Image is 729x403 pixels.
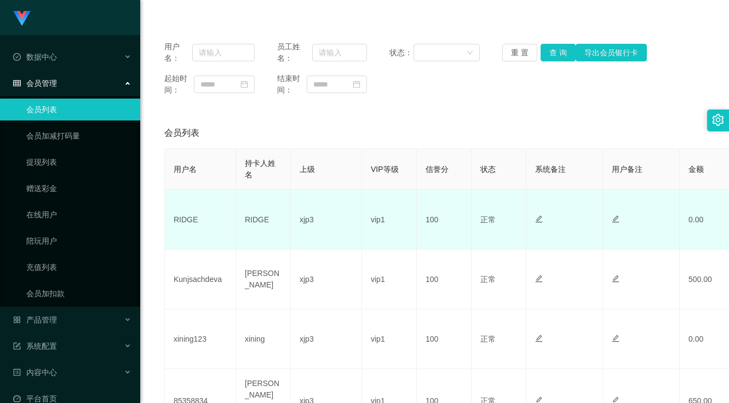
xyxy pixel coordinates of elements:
span: 系统配置 [13,342,57,350]
i: 图标: calendar [240,80,248,88]
i: 图标: table [13,79,21,87]
i: 图标: edit [535,275,543,283]
td: RIDGE [236,190,291,250]
td: xining [236,309,291,369]
i: 图标: setting [712,114,724,126]
span: 正常 [480,335,496,343]
td: 100 [417,309,472,369]
i: 图标: edit [535,335,543,342]
span: 用户备注 [612,165,642,174]
i: 图标: calendar [353,80,360,88]
span: 结束时间： [277,73,307,96]
button: 查 询 [541,44,576,61]
td: RIDGE [165,190,236,250]
td: xjp3 [291,309,362,369]
span: 状态 [480,165,496,174]
td: [PERSON_NAME] [236,250,291,309]
span: 信誉分 [426,165,449,174]
a: 提现列表 [26,151,131,173]
span: 起始时间： [164,73,194,96]
i: 图标: form [13,342,21,350]
span: 系统备注 [535,165,566,174]
a: 会员加扣款 [26,283,131,304]
i: 图标: edit [612,335,619,342]
a: 陪玩用户 [26,230,131,252]
span: 状态： [389,47,414,59]
a: 会员加减打码量 [26,125,131,147]
a: 会员列表 [26,99,131,120]
span: 上级 [300,165,315,174]
span: 员工姓名： [277,41,313,64]
a: 在线用户 [26,204,131,226]
button: 重 置 [502,44,537,61]
i: 图标: profile [13,369,21,376]
span: 用户名 [174,165,197,174]
i: 图标: check-circle-o [13,53,21,61]
input: 请输入 [312,44,367,61]
span: 内容中心 [13,368,57,377]
span: VIP等级 [371,165,399,174]
i: 图标: down [467,49,473,57]
td: vip1 [362,309,417,369]
i: 图标: edit [612,275,619,283]
span: 正常 [480,275,496,284]
td: xjp3 [291,190,362,250]
span: 用户名： [164,41,192,64]
span: 会员管理 [13,79,57,88]
td: 100 [417,250,472,309]
input: 请输入 [192,44,255,61]
img: logo.9652507e.png [13,11,31,26]
span: 产品管理 [13,315,57,324]
td: xining123 [165,309,236,369]
button: 导出会员银行卡 [576,44,647,61]
span: 会员列表 [164,126,199,140]
td: Kunjsachdeva [165,250,236,309]
span: 数据中心 [13,53,57,61]
span: 持卡人姓名 [245,159,275,179]
i: 图标: appstore-o [13,316,21,324]
span: 金额 [688,165,704,174]
span: 正常 [480,215,496,224]
td: vip1 [362,250,417,309]
a: 充值列表 [26,256,131,278]
i: 图标: edit [612,215,619,223]
i: 图标: edit [535,215,543,223]
td: 100 [417,190,472,250]
td: vip1 [362,190,417,250]
td: xjp3 [291,250,362,309]
a: 赠送彩金 [26,177,131,199]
